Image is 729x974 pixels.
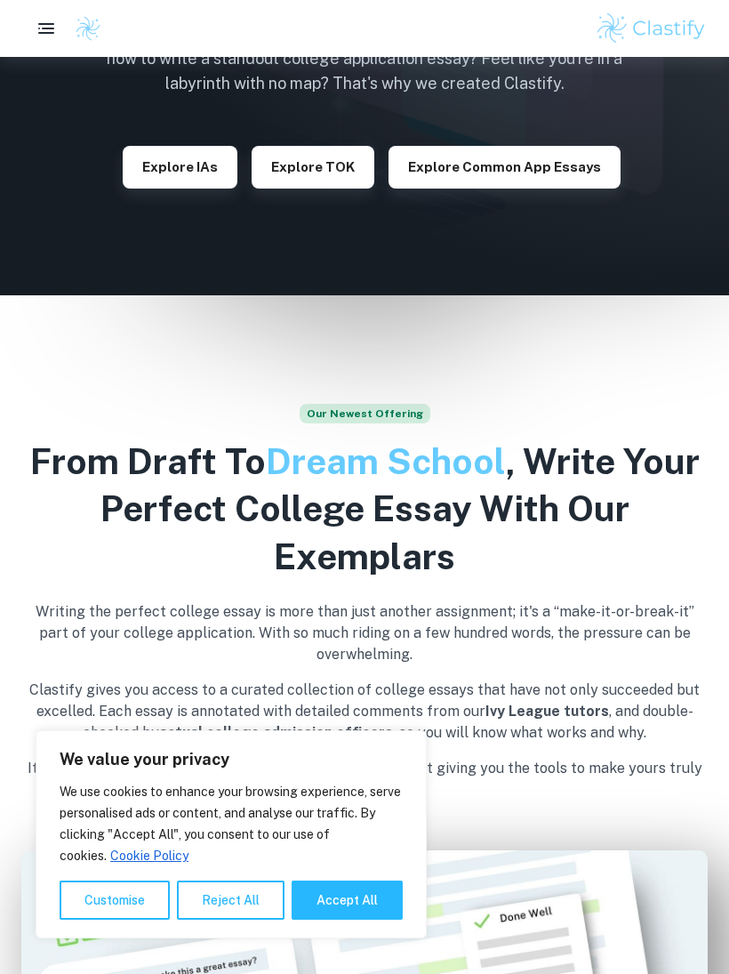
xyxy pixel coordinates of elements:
button: Accept All [292,881,403,920]
b: Ivy League tutors [485,703,609,720]
a: Cookie Policy [109,848,189,864]
h6: Struggling to navigate the complexities of your IB coursework? Unsure how to write a standout col... [89,21,640,96]
div: We value your privacy [36,730,427,938]
img: Clastify logo [595,11,708,46]
p: Writing the perfect college essay is more than just another assignment; it's a “make-it-or-break-... [21,601,708,665]
a: Explore Common App essays [389,157,621,174]
h2: From Draft To , Write Your Perfect College Essay With Our Exemplars [21,438,708,580]
a: Clastify logo [64,15,101,42]
button: Reject All [177,881,284,920]
img: Clastify logo [75,15,101,42]
button: Explore Common App essays [389,146,621,189]
a: Explore TOK [252,157,374,174]
p: It’s not only about seeing examples of good essays; it’s about giving you the tools to make yours... [21,758,708,801]
span: Dream School [266,440,506,482]
button: Explore TOK [252,146,374,189]
p: Clastify gives you access to a curated collection of college essays that have not only succeeded ... [21,680,708,744]
p: We use cookies to enhance your browsing experience, serve personalised ads or content, and analys... [60,781,403,866]
a: Explore IAs [123,157,237,174]
button: Explore IAs [123,146,237,189]
span: Our Newest Offering [300,404,430,423]
p: We value your privacy [60,749,403,770]
b: actual college admission officers [159,724,393,741]
button: Customise [60,881,170,920]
